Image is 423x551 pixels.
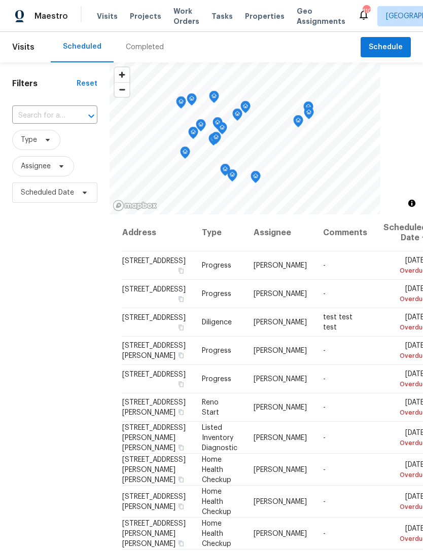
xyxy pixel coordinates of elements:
[84,109,98,123] button: Open
[323,314,352,331] span: test test test
[122,424,186,451] span: [STREET_ADDRESS][PERSON_NAME][PERSON_NAME]
[202,376,231,383] span: Progress
[177,351,186,360] button: Copy Address
[12,79,77,89] h1: Filters
[240,101,251,117] div: Map marker
[122,342,186,359] span: [STREET_ADDRESS][PERSON_NAME]
[220,164,230,179] div: Map marker
[180,146,190,162] div: Map marker
[130,11,161,21] span: Projects
[254,530,307,537] span: [PERSON_NAME]
[254,498,307,505] span: [PERSON_NAME]
[369,41,403,54] span: Schedule
[177,538,186,547] button: Copy Address
[77,79,97,89] div: Reset
[188,127,198,142] div: Map marker
[97,11,118,21] span: Visits
[113,200,157,211] a: Mapbox homepage
[21,135,37,145] span: Type
[12,108,69,124] input: Search for an address...
[202,488,231,515] span: Home Health Checkup
[208,133,219,149] div: Map marker
[177,323,186,332] button: Copy Address
[202,347,231,354] span: Progress
[293,115,303,131] div: Map marker
[202,319,232,326] span: Diligence
[211,13,233,20] span: Tasks
[202,456,231,483] span: Home Health Checkup
[406,197,418,209] button: Toggle attribution
[254,434,307,441] span: [PERSON_NAME]
[115,83,129,97] span: Zoom out
[363,6,370,16] div: 110
[122,456,186,483] span: [STREET_ADDRESS][PERSON_NAME][PERSON_NAME]
[177,380,186,389] button: Copy Address
[323,290,326,298] span: -
[323,347,326,354] span: -
[323,466,326,473] span: -
[63,42,101,52] div: Scheduled
[12,36,34,58] span: Visits
[194,214,245,251] th: Type
[323,530,326,537] span: -
[297,6,345,26] span: Geo Assignments
[177,295,186,304] button: Copy Address
[122,399,186,416] span: [STREET_ADDRESS][PERSON_NAME]
[122,258,186,265] span: [STREET_ADDRESS]
[323,376,326,383] span: -
[304,107,314,123] div: Map marker
[173,6,199,26] span: Work Orders
[115,67,129,82] button: Zoom in
[254,290,307,298] span: [PERSON_NAME]
[122,493,186,510] span: [STREET_ADDRESS][PERSON_NAME]
[122,371,186,378] span: [STREET_ADDRESS]
[21,161,51,171] span: Assignee
[115,82,129,97] button: Zoom out
[323,262,326,269] span: -
[126,42,164,52] div: Completed
[361,37,411,58] button: Schedule
[177,443,186,452] button: Copy Address
[217,122,227,138] div: Map marker
[202,424,237,451] span: Listed Inventory Diagnostic
[323,404,326,411] span: -
[122,520,186,547] span: [STREET_ADDRESS][PERSON_NAME][PERSON_NAME]
[245,11,285,21] span: Properties
[251,171,261,187] div: Map marker
[209,91,219,106] div: Map marker
[202,399,219,416] span: Reno Start
[21,188,74,198] span: Scheduled Date
[176,96,186,112] div: Map marker
[254,404,307,411] span: [PERSON_NAME]
[187,93,197,109] div: Map marker
[232,108,242,124] div: Map marker
[254,347,307,354] span: [PERSON_NAME]
[122,314,186,321] span: [STREET_ADDRESS]
[122,214,194,251] th: Address
[110,62,380,214] canvas: Map
[315,214,375,251] th: Comments
[177,474,186,484] button: Copy Address
[254,262,307,269] span: [PERSON_NAME]
[177,501,186,510] button: Copy Address
[177,266,186,275] button: Copy Address
[196,119,206,135] div: Map marker
[303,101,313,117] div: Map marker
[323,498,326,505] span: -
[122,286,186,293] span: [STREET_ADDRESS]
[211,132,221,148] div: Map marker
[227,169,237,185] div: Map marker
[202,520,231,547] span: Home Health Checkup
[177,408,186,417] button: Copy Address
[254,466,307,473] span: [PERSON_NAME]
[34,11,68,21] span: Maestro
[323,434,326,441] span: -
[202,262,231,269] span: Progress
[202,290,231,298] span: Progress
[213,117,223,133] div: Map marker
[245,214,315,251] th: Assignee
[254,376,307,383] span: [PERSON_NAME]
[409,198,415,209] span: Toggle attribution
[254,319,307,326] span: [PERSON_NAME]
